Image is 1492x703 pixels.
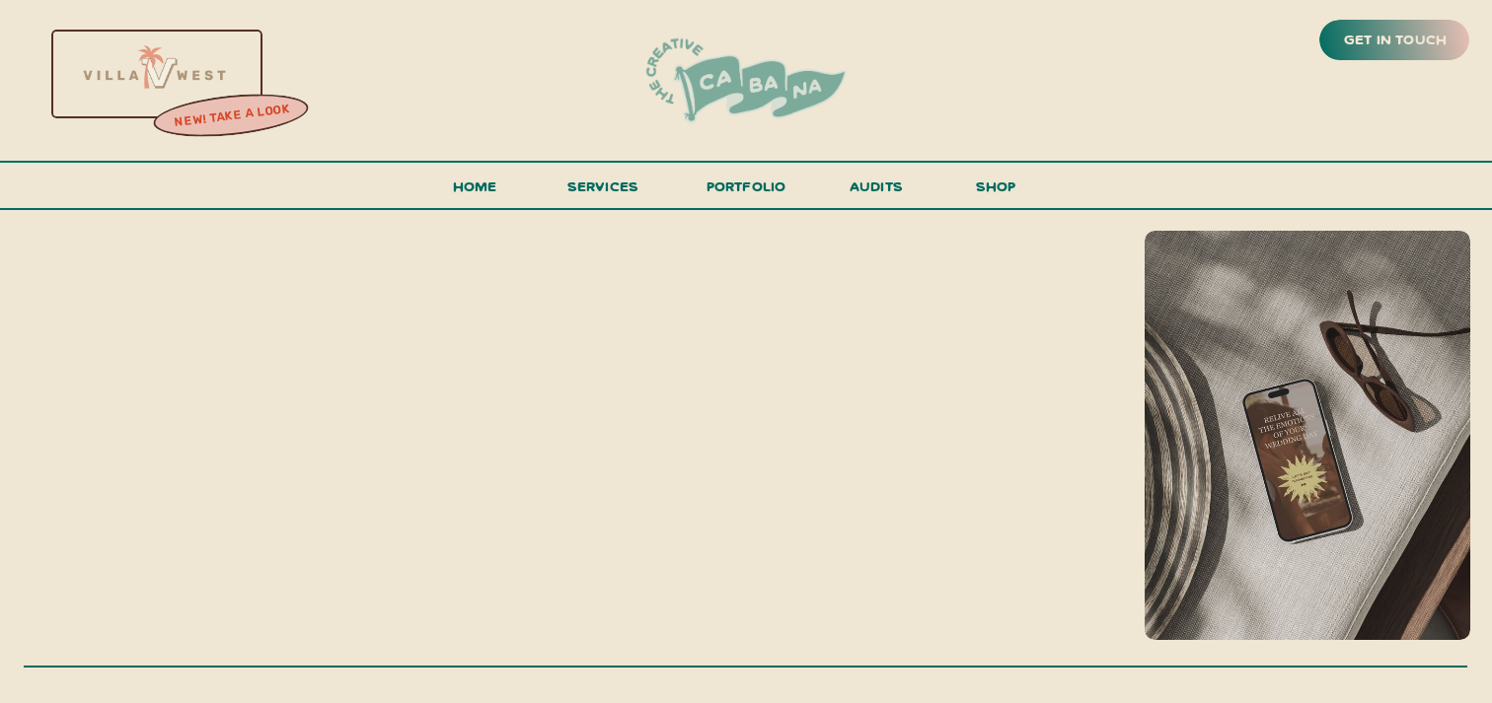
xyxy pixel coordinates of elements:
[948,174,1043,208] a: shop
[847,174,906,208] a: audits
[700,174,792,210] a: portfolio
[561,174,644,210] a: services
[567,176,639,195] span: services
[444,174,505,210] a: Home
[151,97,313,136] a: new! take a look
[1340,27,1451,54] a: get in touch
